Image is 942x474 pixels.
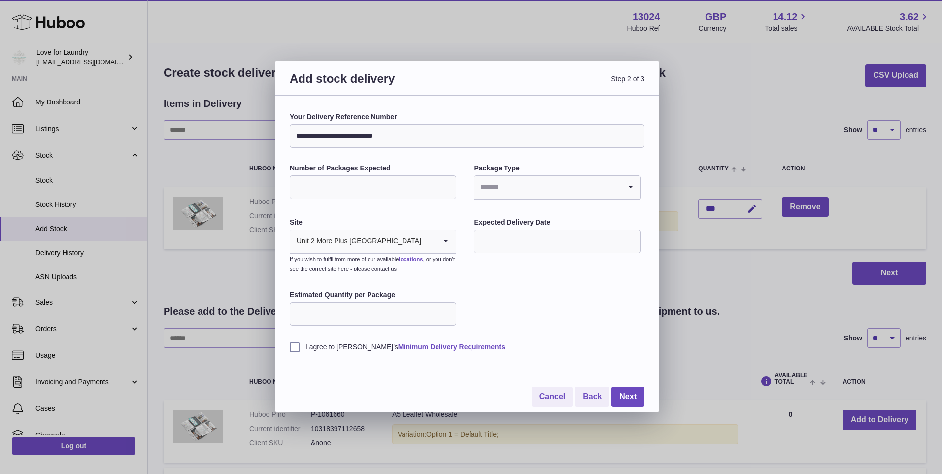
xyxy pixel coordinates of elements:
[290,71,467,98] h3: Add stock delivery
[399,256,423,262] a: locations
[290,230,422,253] span: Unit 2 More Plus [GEOGRAPHIC_DATA]
[532,387,573,407] a: Cancel
[290,342,644,352] label: I agree to [PERSON_NAME]'s
[611,387,644,407] a: Next
[290,290,456,300] label: Estimated Quantity per Package
[474,218,640,227] label: Expected Delivery Date
[290,112,644,122] label: Your Delivery Reference Number
[422,230,436,253] input: Search for option
[575,387,609,407] a: Back
[474,176,640,200] div: Search for option
[290,230,456,254] div: Search for option
[474,164,640,173] label: Package Type
[290,256,455,271] small: If you wish to fulfil from more of our available , or you don’t see the correct site here - pleas...
[290,218,456,227] label: Site
[474,176,620,199] input: Search for option
[398,343,505,351] a: Minimum Delivery Requirements
[467,71,644,98] span: Step 2 of 3
[290,164,456,173] label: Number of Packages Expected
